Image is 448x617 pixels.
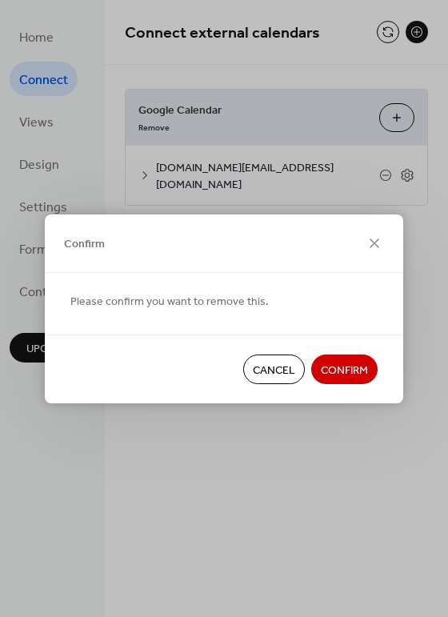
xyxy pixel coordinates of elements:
span: Confirm [64,236,105,253]
button: Confirm [311,355,378,384]
button: Cancel [243,355,305,384]
span: Confirm [321,362,368,379]
span: Please confirm you want to remove this. [70,293,269,310]
span: Cancel [253,362,295,379]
